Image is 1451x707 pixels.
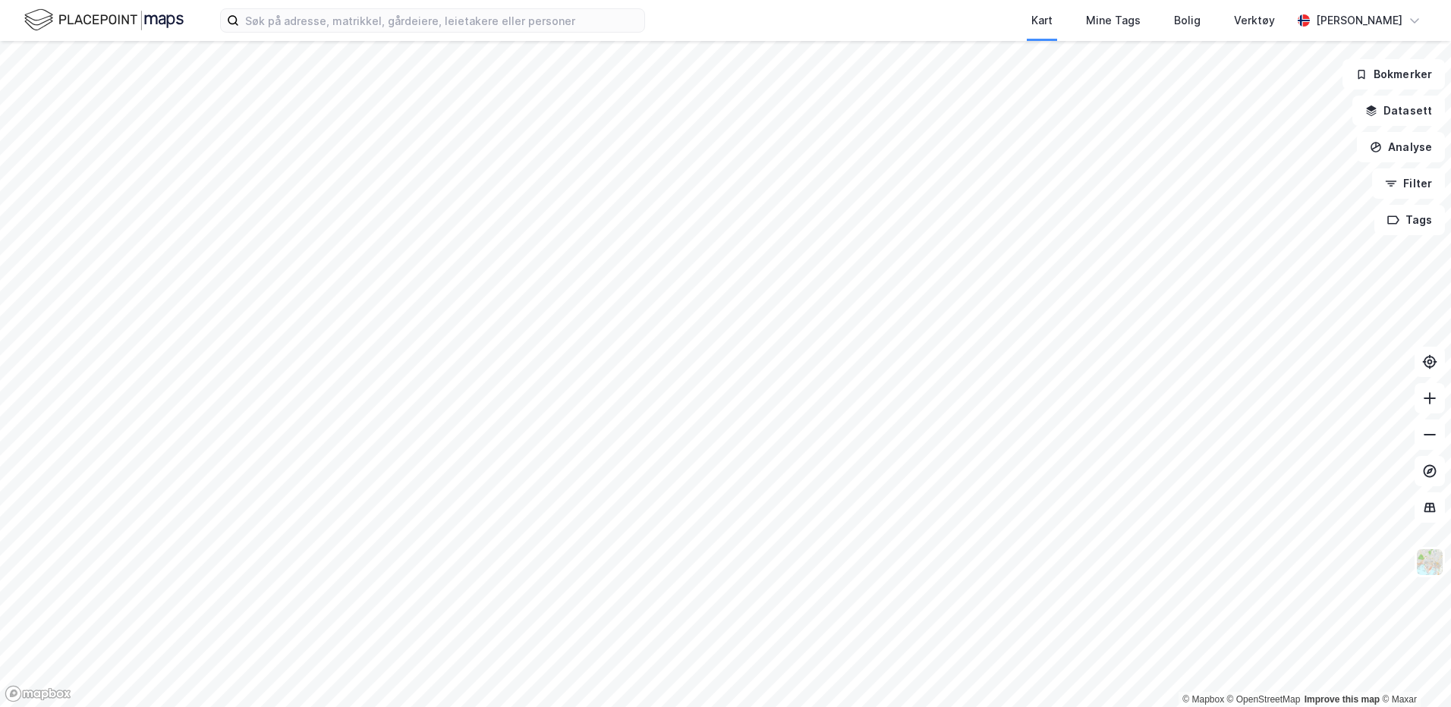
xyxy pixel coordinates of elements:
[1375,634,1451,707] iframe: Chat Widget
[24,7,184,33] img: logo.f888ab2527a4732fd821a326f86c7f29.svg
[1316,11,1402,30] div: [PERSON_NAME]
[1174,11,1201,30] div: Bolig
[1031,11,1053,30] div: Kart
[239,9,644,32] input: Søk på adresse, matrikkel, gårdeiere, leietakere eller personer
[1086,11,1141,30] div: Mine Tags
[1234,11,1275,30] div: Verktøy
[1375,634,1451,707] div: Kontrollprogram for chat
